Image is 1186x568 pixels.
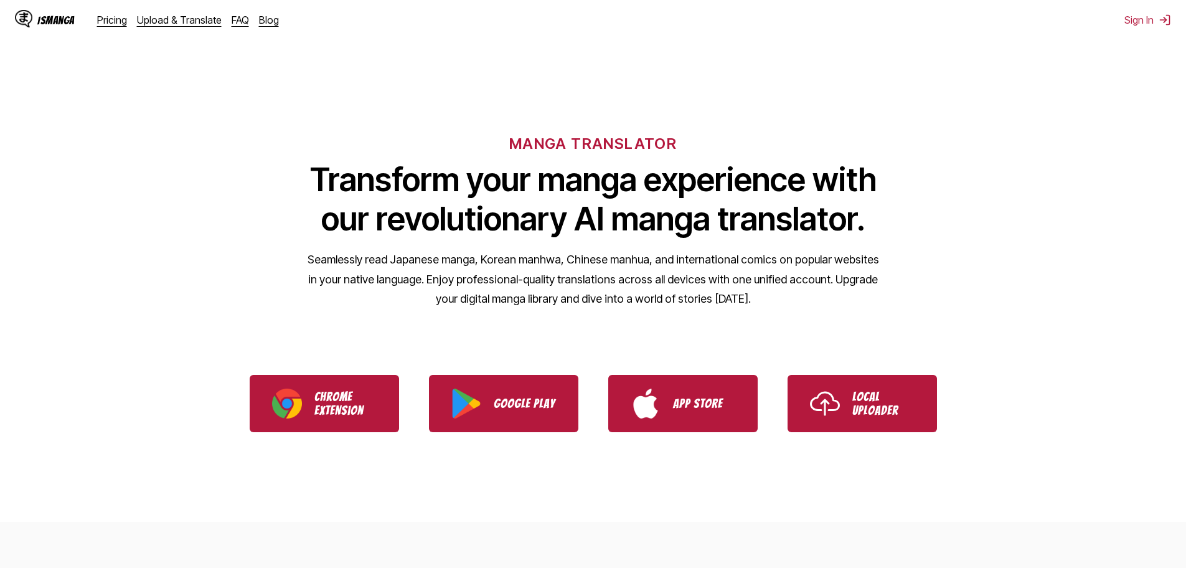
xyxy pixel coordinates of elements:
h6: MANGA TRANSLATOR [509,135,677,153]
a: Download IsManga Chrome Extension [250,375,399,432]
button: Sign In [1124,14,1171,26]
a: Blog [259,14,279,26]
a: Download IsManga from App Store [608,375,758,432]
img: Upload icon [810,389,840,419]
img: Chrome logo [272,389,302,419]
p: App Store [673,397,735,410]
a: Upload & Translate [137,14,222,26]
img: IsManga Logo [15,10,32,27]
h1: Transform your manga experience with our revolutionary AI manga translator. [307,160,880,239]
p: Seamlessly read Japanese manga, Korean manhwa, Chinese manhua, and international comics on popula... [307,250,880,309]
img: Google Play logo [451,389,481,419]
p: Chrome Extension [314,390,377,417]
a: Pricing [97,14,127,26]
img: Sign out [1159,14,1171,26]
p: Google Play [494,397,556,410]
a: IsManga LogoIsManga [15,10,97,30]
img: App Store logo [631,389,661,419]
a: FAQ [232,14,249,26]
a: Use IsManga Local Uploader [788,375,937,432]
p: Local Uploader [852,390,915,417]
a: Download IsManga from Google Play [429,375,578,432]
div: IsManga [37,14,75,26]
